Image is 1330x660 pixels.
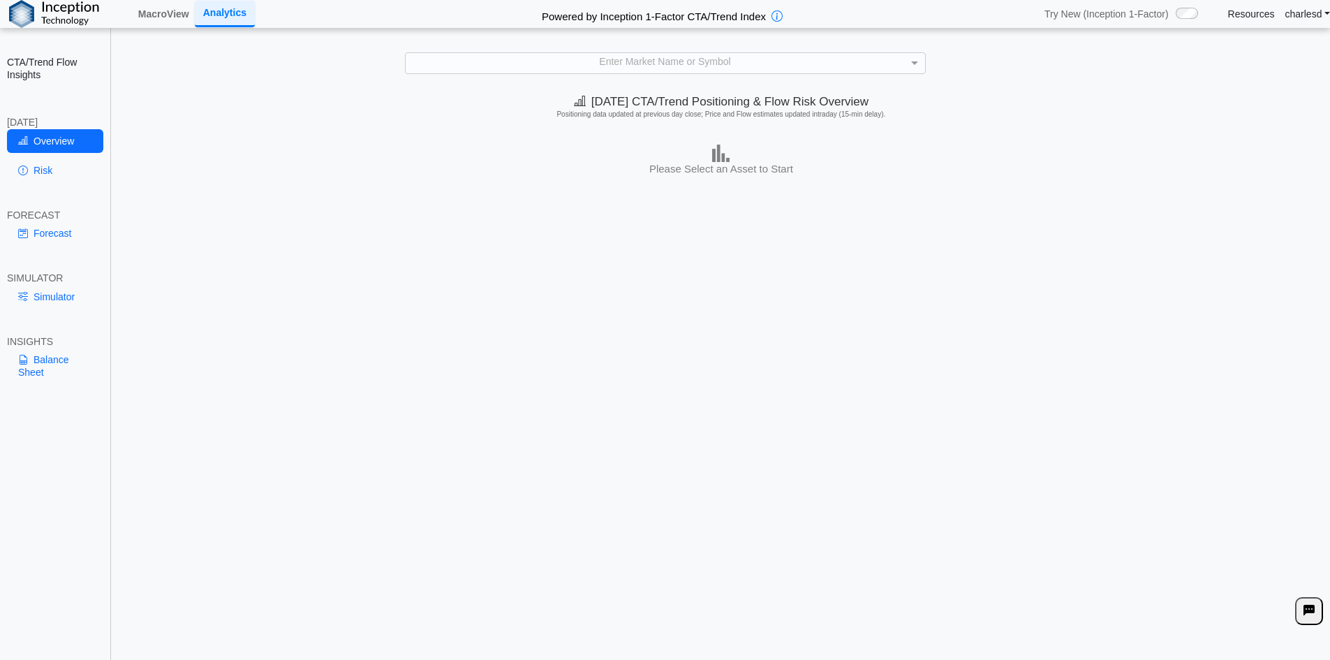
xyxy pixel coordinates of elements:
[7,159,103,182] a: Risk
[118,110,1324,119] h5: Positioning data updated at previous day close; Price and Flow estimates updated intraday (15-min...
[133,2,195,26] a: MacroView
[7,285,103,309] a: Simulator
[7,335,103,348] div: INSIGHTS
[1228,8,1275,20] a: Resources
[7,116,103,129] div: [DATE]
[574,95,869,108] span: [DATE] CTA/Trend Positioning & Flow Risk Overview
[7,56,103,81] h2: CTA/Trend Flow Insights
[195,1,255,27] a: Analytics
[7,348,103,384] a: Balance Sheet
[406,53,925,73] div: Enter Market Name or Symbol
[1285,8,1330,20] a: charlesd
[7,221,103,245] a: Forecast
[712,145,730,162] img: bar-chart.png
[116,162,1327,176] h3: Please Select an Asset to Start
[536,4,771,24] h2: Powered by Inception 1-Factor CTA/Trend Index
[1044,8,1169,20] span: Try New (Inception 1-Factor)
[7,272,103,284] div: SIMULATOR
[7,209,103,221] div: FORECAST
[7,129,103,153] a: Overview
